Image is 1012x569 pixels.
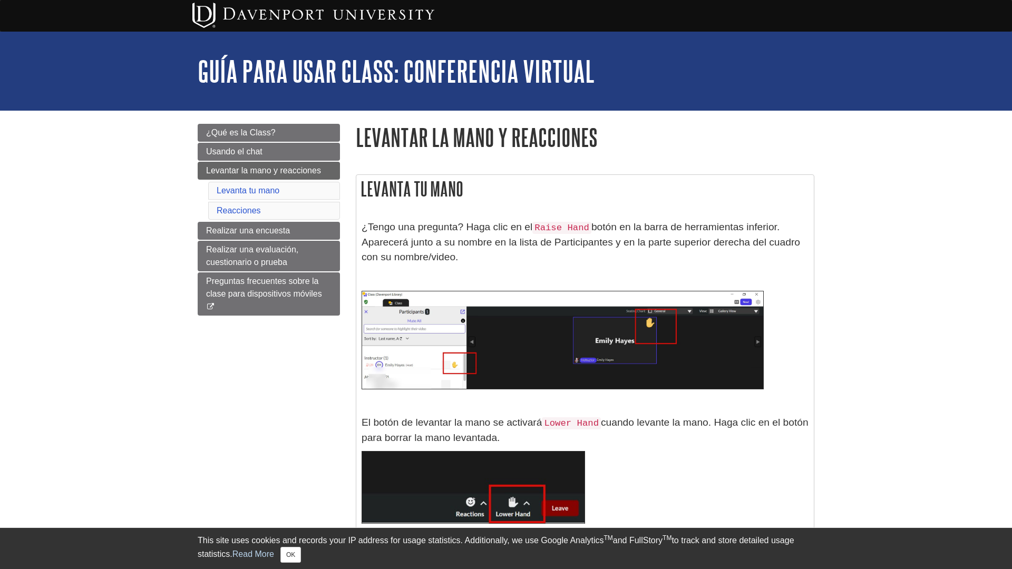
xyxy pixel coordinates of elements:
span: Preguntas frecuentes sobre la clase para dispositivos móviles [206,277,322,298]
sup: TM [663,534,672,542]
a: Levantar la mano y reacciones [198,162,340,180]
span: Levantar la mano y reacciones [206,166,321,175]
div: Guide Page Menu [198,124,340,316]
a: Realizar una evaluación, cuestionario o prueba [198,241,340,271]
a: ¿Qué es la Class? [198,124,340,142]
a: Preguntas frecuentes sobre la clase para dispositivos móviles [198,272,340,316]
h1: Levantar la mano y reacciones [356,124,814,151]
span: Realizar una evaluación, cuestionario o prueba [206,245,298,267]
a: Guía para usar Class: Conferencia virtual [198,55,595,87]
p: ¿Tengo una pregunta? Haga clic en el botón en la barra de herramientas inferior. Aparecerá junto ... [362,220,809,266]
a: Reacciones [217,206,261,215]
div: This site uses cookies and records your IP address for usage statistics. Additionally, we use Goo... [198,534,814,563]
a: Usando el chat [198,143,340,161]
a: Realizar una encuesta [198,222,340,240]
h2: Levanta tu mano [356,175,814,203]
code: Lower Hand [542,417,601,429]
a: Read More [232,550,274,558]
i: This link opens in a new window [206,303,215,310]
span: Usando el chat [206,147,262,156]
img: lower hand on chat panel [362,451,585,524]
span: Realizar una encuesta [206,226,290,235]
span: ¿Qué es la Class? [206,128,276,137]
a: Levanta tu mano [217,186,279,195]
button: Close [280,547,301,563]
code: Raise Hand [532,222,591,234]
sup: TM [604,534,612,542]
img: Davenport University [192,3,434,28]
img: raised hand on chat panel [362,291,764,390]
p: El botón de levantar la mano se activará cuando levante la mano. Haga clic en el botón para borra... [362,415,809,446]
